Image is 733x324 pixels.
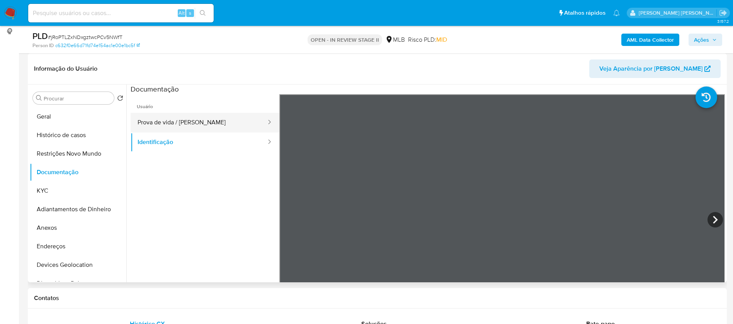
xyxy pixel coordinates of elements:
[30,144,126,163] button: Restrições Novo Mundo
[621,34,679,46] button: AML Data Collector
[385,36,405,44] div: MLB
[32,42,54,49] b: Person ID
[34,294,721,302] h1: Contatos
[30,237,126,256] button: Endereços
[30,219,126,237] button: Anexos
[195,8,211,19] button: search-icon
[30,200,126,219] button: Adiantamentos de Dinheiro
[436,35,447,44] span: MID
[308,34,382,45] p: OPEN - IN REVIEW STAGE II
[30,256,126,274] button: Devices Geolocation
[627,34,674,46] b: AML Data Collector
[717,18,729,24] span: 3.157.2
[30,107,126,126] button: Geral
[564,9,605,17] span: Atalhos rápidos
[613,10,620,16] a: Notificações
[589,59,721,78] button: Veja Aparência por [PERSON_NAME]
[689,34,722,46] button: Ações
[44,95,111,102] input: Procurar
[30,163,126,182] button: Documentação
[117,95,123,103] button: Retornar ao pedido padrão
[719,9,727,17] a: Sair
[639,9,717,17] p: renata.fdelgado@mercadopago.com.br
[36,95,42,101] button: Procurar
[30,182,126,200] button: KYC
[30,126,126,144] button: Histórico de casos
[189,9,191,17] span: s
[32,30,48,42] b: PLD
[28,8,214,18] input: Pesquise usuários ou casos...
[694,34,709,46] span: Ações
[55,42,140,49] a: c632f0e66d71fd74e154ac1e00e1bc5f
[34,65,97,73] h1: Informação do Usuário
[48,33,122,41] span: # jRoPTLZxNDxgztwcPCv5NWfT
[30,274,126,293] button: Dispositivos Point
[599,59,702,78] span: Veja Aparência por [PERSON_NAME]
[179,9,185,17] span: Alt
[408,36,447,44] span: Risco PLD:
